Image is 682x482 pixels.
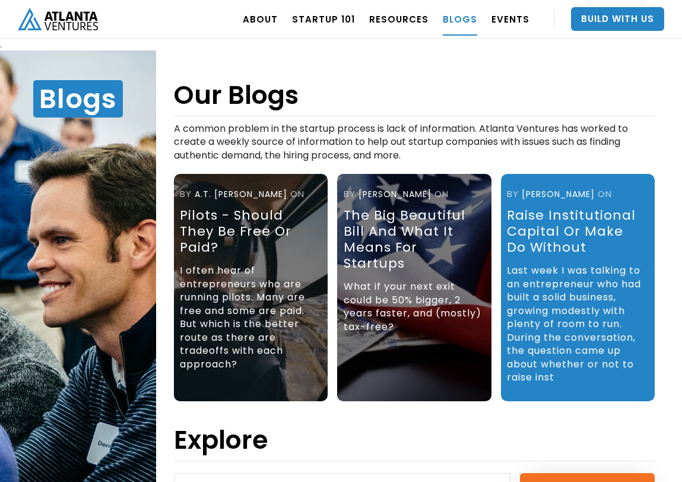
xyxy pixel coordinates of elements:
[491,2,529,36] a: EVENTS
[174,425,268,455] h1: Explore
[571,7,664,31] a: Build With Us
[434,187,449,201] div: ON
[369,2,429,36] a: RESOURCES
[180,187,192,201] div: by
[507,207,645,255] div: Raise Institutional Capital or Make Do Without
[292,2,355,36] a: Startup 101
[195,187,287,201] div: A.T. [PERSON_NAME]
[507,187,519,201] div: by
[180,207,318,255] div: Pilots - should they be free or paid?
[501,174,655,401] a: by[PERSON_NAME]ONRaise Institutional Capital or Make Do WithoutLast week I was talking to an entr...
[443,2,477,36] a: BLOGS
[359,187,432,201] div: [PERSON_NAME]
[337,174,491,401] img: The Big Beautiful Bill and What It Means for Startups
[174,174,328,401] img: Pilots - should they be free or paid?
[507,258,645,397] div: Last week I was talking to an entrepreneur who had built a solid business, growing modestly with ...
[598,187,612,201] div: ON
[174,116,655,175] div: A common problem in the startup process is lack of information. Atlanta Ventures has worked to cr...
[174,174,328,401] a: byA.T. [PERSON_NAME]ONPilots - should they be free or paid?I often hear of entrepreneurs who are ...
[344,187,356,201] div: by
[344,207,482,271] div: The Big Beautiful Bill and What It Means for Startups
[180,258,318,383] div: I often hear of entrepreneurs who are running pilots. Many are free and some are paid. But which ...
[290,187,304,201] div: ON
[174,80,655,116] h1: Our Blogs
[522,187,595,201] div: [PERSON_NAME]
[33,80,123,118] h1: Blogs
[344,274,482,345] div: What if your next exit could be 50% bigger, 2 years faster, and (mostly) tax-free?
[243,2,278,36] a: ABOUT
[337,174,491,401] a: by[PERSON_NAME]ONThe Big Beautiful Bill and What It Means for StartupsWhat if your next exit coul...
